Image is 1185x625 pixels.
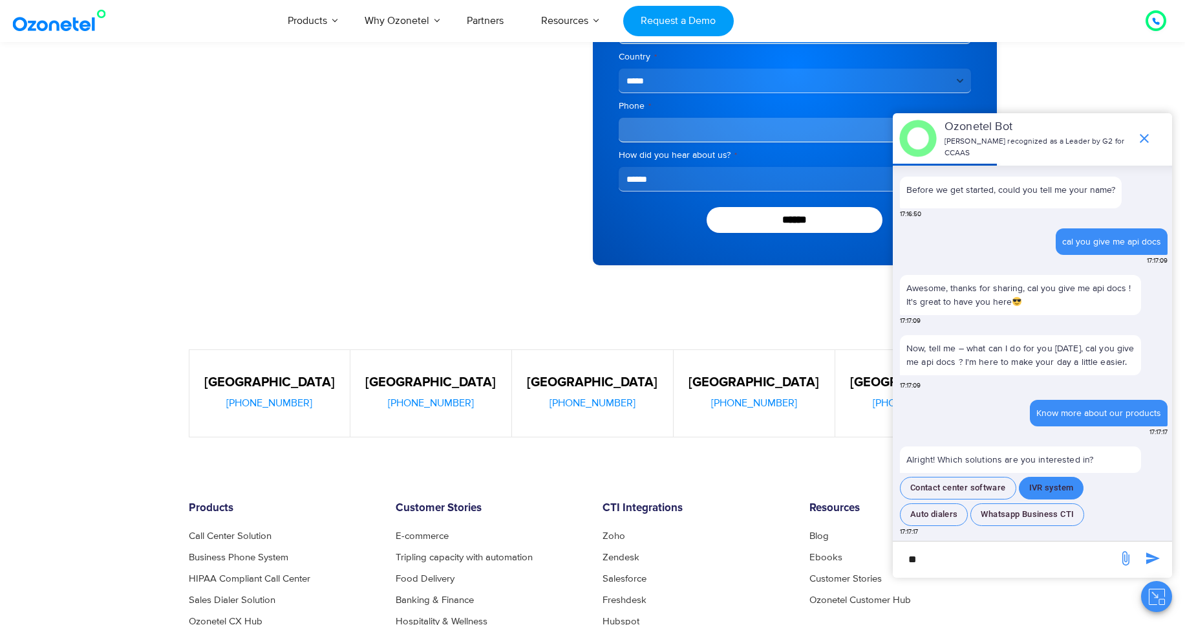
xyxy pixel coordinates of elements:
[906,281,1135,309] p: Awesome, thanks for sharing, cal you give me api docs ! It's great to have you here
[603,531,625,541] a: Zoho
[809,574,882,584] a: Customer Stories
[1149,428,1168,437] span: 17:17:17
[809,595,911,605] a: Ozonetel Customer Hub
[396,531,449,541] a: E-commerce
[899,548,1111,571] div: new-msg-input
[809,531,829,541] a: Blog
[619,50,971,63] label: Country
[189,531,272,541] a: Call Center Solution
[189,553,288,562] a: Business Phone System
[1019,477,1084,499] button: IVR system
[189,595,275,605] a: Sales Dialer Solution
[945,136,1130,159] p: [PERSON_NAME] recognized as a Leader by G2 for CCAAS
[388,398,474,408] a: [PHONE_NUMBER]
[603,553,639,562] a: Zendesk
[900,446,1141,473] p: Alright! Which solutions are you interested in?
[970,503,1084,526] button: Whatsapp Business CTI
[900,210,921,219] span: 17:16:50
[900,335,1141,375] p: Now, tell me – what can I do for you [DATE], cal you give me api docs ? I'm here to make your day...
[226,398,312,408] a: [PHONE_NUMBER]
[848,376,983,389] h5: [GEOGRAPHIC_DATA]
[687,376,822,389] h5: [GEOGRAPHIC_DATA]
[900,527,918,537] span: 17:17:17
[1147,256,1168,266] span: 17:17:09
[906,183,1115,197] p: Before we get started, could you tell me your name?
[189,574,310,584] a: HIPAA Compliant Call Center
[619,100,971,113] label: Phone
[619,149,971,162] label: How did you hear about us?
[525,376,660,389] h5: [GEOGRAPHIC_DATA]
[1113,545,1138,571] span: send message
[202,376,337,389] h5: [GEOGRAPHIC_DATA]
[1141,581,1172,612] button: Close chat
[623,6,734,36] a: Request a Demo
[1140,545,1166,571] span: send message
[189,502,376,515] h6: Products
[603,574,646,584] a: Salesforce
[809,502,997,515] h6: Resources
[1012,297,1021,306] img: 😎
[1036,406,1161,420] div: Know more about our products
[900,477,1016,499] button: Contact center software
[900,316,921,326] span: 17:17:09
[396,502,583,515] h6: Customer Stories
[396,595,474,605] a: Banking & Finance
[603,595,646,605] a: Freshdesk
[900,381,921,391] span: 17:17:09
[363,376,498,389] h5: [GEOGRAPHIC_DATA]
[1131,126,1157,151] span: end chat or minimize
[873,398,959,408] a: [PHONE_NUMBER]
[550,398,635,408] a: [PHONE_NUMBER]
[396,553,533,562] a: Tripling capacity with automation
[809,553,842,562] a: Ebooks
[711,398,797,408] a: [PHONE_NUMBER]
[945,118,1130,136] p: Ozonetel Bot
[1062,235,1161,248] div: cal you give me api docs
[899,120,937,157] img: header
[900,503,968,526] button: Auto dialers
[603,502,790,515] h6: CTI Integrations
[396,574,454,584] a: Food Delivery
